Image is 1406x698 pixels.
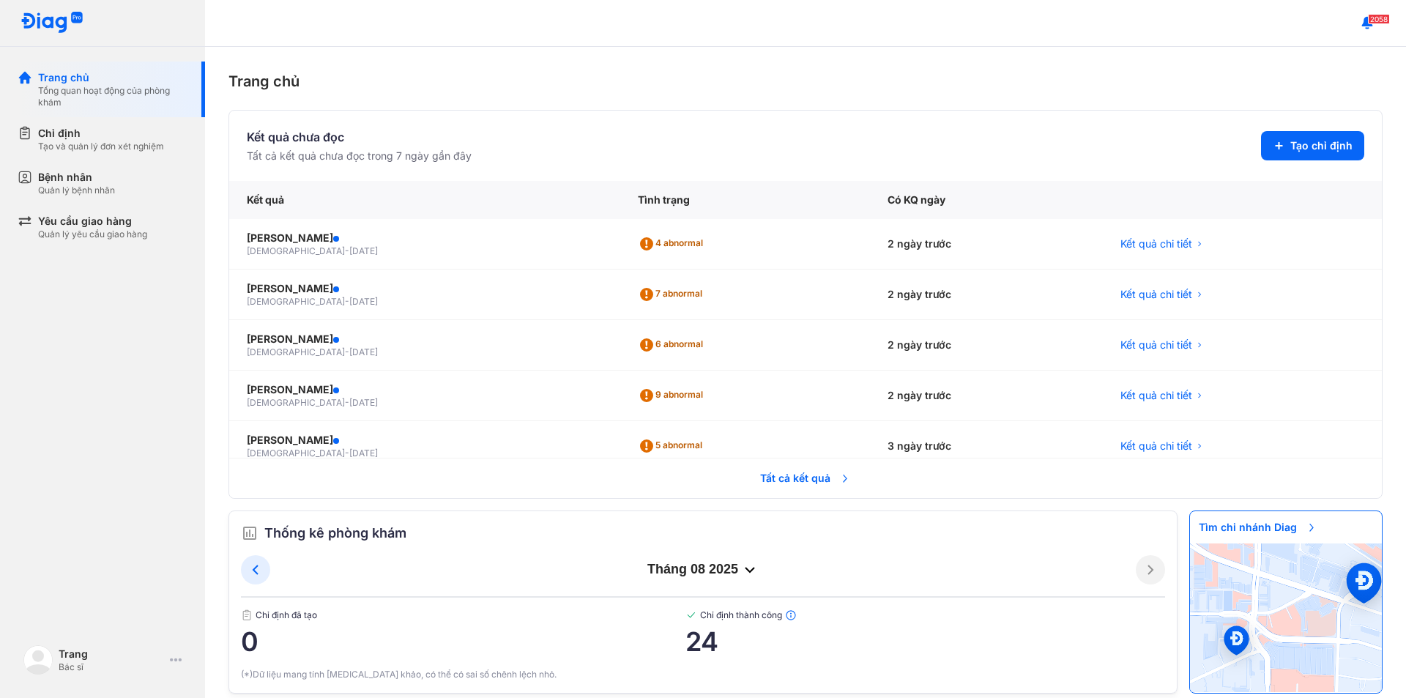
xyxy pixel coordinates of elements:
div: 6 abnormal [638,333,709,357]
div: Kết quả [229,181,620,219]
div: Tạo và quản lý đơn xét nghiệm [38,141,164,152]
div: Có KQ ngày [870,181,1103,219]
span: Tạo chỉ định [1290,138,1353,153]
div: [PERSON_NAME] [247,382,603,397]
span: 2058 [1368,14,1390,24]
div: 7 abnormal [638,283,708,306]
div: (*)Dữ liệu mang tính [MEDICAL_DATA] khảo, có thể có sai số chênh lệch nhỏ. [241,668,1165,681]
div: 3 ngày trước [870,421,1103,472]
div: 5 abnormal [638,434,708,458]
div: tháng 08 2025 [270,561,1136,579]
img: logo [23,645,53,675]
span: [DEMOGRAPHIC_DATA] [247,346,345,357]
div: Yêu cầu giao hàng [38,214,147,229]
span: Tìm chi nhánh Diag [1190,511,1326,543]
span: - [345,296,349,307]
div: 2 ngày trước [870,371,1103,421]
div: 2 ngày trước [870,320,1103,371]
span: - [345,245,349,256]
span: [DATE] [349,448,378,458]
span: Chỉ định thành công [685,609,1165,621]
span: [DEMOGRAPHIC_DATA] [247,296,345,307]
div: [PERSON_NAME] [247,231,603,245]
button: Tạo chỉ định [1261,131,1364,160]
div: Tất cả kết quả chưa đọc trong 7 ngày gần đây [247,149,472,163]
div: Quản lý yêu cầu giao hàng [38,229,147,240]
span: [DATE] [349,296,378,307]
span: Kết quả chi tiết [1120,287,1192,302]
span: [DATE] [349,397,378,408]
div: Trang [59,647,164,661]
img: info.7e716105.svg [785,609,797,621]
img: checked-green.01cc79e0.svg [685,609,697,621]
span: [DEMOGRAPHIC_DATA] [247,448,345,458]
span: Tất cả kết quả [751,462,860,494]
span: Chỉ định đã tạo [241,609,685,621]
span: - [345,448,349,458]
span: Kết quả chi tiết [1120,338,1192,352]
div: [PERSON_NAME] [247,433,603,448]
span: - [345,397,349,408]
div: 2 ngày trước [870,219,1103,270]
div: 4 abnormal [638,232,709,256]
div: Bác sĩ [59,661,164,673]
img: logo [21,12,83,34]
div: 9 abnormal [638,384,709,407]
div: Quản lý bệnh nhân [38,185,115,196]
div: Tổng quan hoạt động của phòng khám [38,85,187,108]
img: document.50c4cfd0.svg [241,609,253,621]
span: [DATE] [349,346,378,357]
div: Trang chủ [38,70,187,85]
span: - [345,346,349,357]
span: Kết quả chi tiết [1120,237,1192,251]
span: Kết quả chi tiết [1120,439,1192,453]
div: Tình trạng [620,181,870,219]
div: Trang chủ [228,70,1383,92]
img: order.5a6da16c.svg [241,524,258,542]
span: Kết quả chi tiết [1120,388,1192,403]
span: Thống kê phòng khám [264,523,406,543]
div: [PERSON_NAME] [247,332,603,346]
div: Bệnh nhân [38,170,115,185]
span: [DATE] [349,245,378,256]
div: [PERSON_NAME] [247,281,603,296]
span: [DEMOGRAPHIC_DATA] [247,245,345,256]
div: Chỉ định [38,126,164,141]
div: 2 ngày trước [870,270,1103,320]
span: 24 [685,627,1165,656]
span: 0 [241,627,685,656]
span: [DEMOGRAPHIC_DATA] [247,397,345,408]
div: Kết quả chưa đọc [247,128,472,146]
